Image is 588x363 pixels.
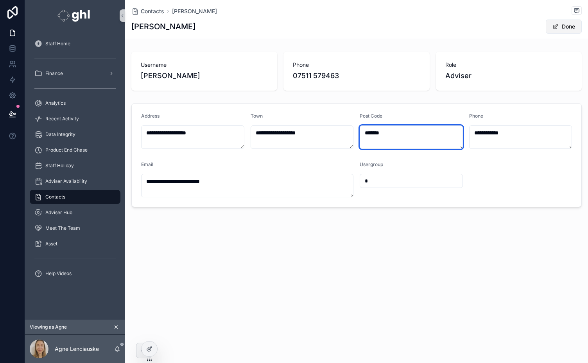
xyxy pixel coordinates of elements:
[30,237,120,251] a: Asset
[45,178,87,184] span: Adviser Availability
[45,70,63,77] span: Finance
[141,113,160,119] span: Address
[360,161,383,167] span: Usergroup
[45,100,66,106] span: Analytics
[30,221,120,235] a: Meet The Team
[57,9,92,22] img: App logo
[30,127,120,141] a: Data Integrity
[131,7,164,15] a: Contacts
[30,206,120,220] a: Adviser Hub
[445,61,572,69] span: Role
[141,61,268,69] span: Username
[293,61,420,69] span: Phone
[55,345,99,353] p: Agne Lenciauske
[45,225,80,231] span: Meet The Team
[131,21,195,32] h1: [PERSON_NAME]
[45,241,57,247] span: Asset
[45,41,70,47] span: Staff Home
[251,113,263,119] span: Town
[546,20,582,34] button: Done
[30,96,120,110] a: Analytics
[30,37,120,51] a: Staff Home
[469,113,483,119] span: Phone
[141,70,268,81] span: [PERSON_NAME]
[293,70,420,81] span: 07511 579463
[45,131,75,138] span: Data Integrity
[30,266,120,281] a: Help Videos
[30,324,67,330] span: Viewing as Agne
[30,159,120,173] a: Staff Holiday
[30,66,120,80] a: Finance
[45,270,72,277] span: Help Videos
[45,209,72,216] span: Adviser Hub
[360,113,382,119] span: Post Code
[45,163,74,169] span: Staff Holiday
[45,147,88,153] span: Product End Chase
[30,112,120,126] a: Recent Activity
[172,7,217,15] a: [PERSON_NAME]
[445,70,572,81] span: Adviser
[30,190,120,204] a: Contacts
[141,161,153,167] span: Email
[30,174,120,188] a: Adviser Availability
[141,7,164,15] span: Contacts
[45,116,79,122] span: Recent Activity
[45,194,65,200] span: Contacts
[30,143,120,157] a: Product End Chase
[25,31,125,291] div: scrollable content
